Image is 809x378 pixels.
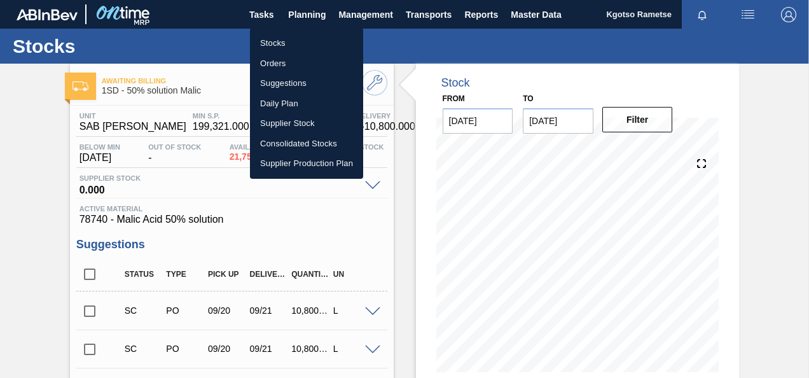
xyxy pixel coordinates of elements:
[250,113,363,134] a: Supplier Stock
[250,153,363,174] a: Supplier Production Plan
[250,73,363,94] a: Suggestions
[250,134,363,154] a: Consolidated Stocks
[250,53,363,74] a: Orders
[250,33,363,53] a: Stocks
[250,94,363,114] a: Daily Plan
